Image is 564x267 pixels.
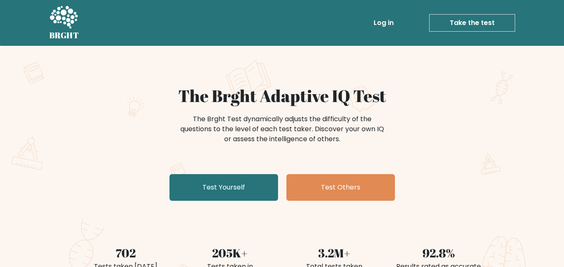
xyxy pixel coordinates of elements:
[178,114,387,144] div: The Brght Test dynamically adjusts the difficulty of the questions to the level of each test take...
[183,244,277,262] div: 205K+
[78,86,486,106] h1: The Brght Adaptive IQ Test
[286,174,395,201] a: Test Others
[49,3,79,42] a: BRGHT
[49,30,79,40] h5: BRGHT
[78,244,173,262] div: 702
[169,174,278,201] a: Test Yourself
[287,244,382,262] div: 3.2M+
[370,15,397,31] a: Log in
[429,14,515,32] a: Take the test
[392,244,486,262] div: 92.8%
